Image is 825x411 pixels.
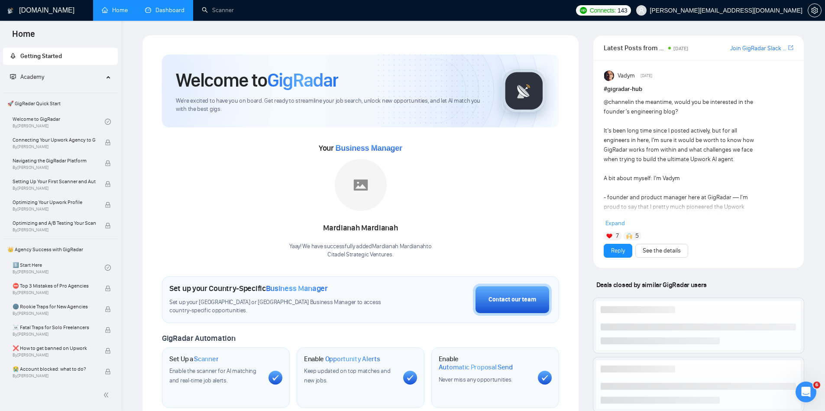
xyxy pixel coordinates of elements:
a: See the details [643,246,681,256]
span: 6 [813,382,820,388]
a: Reply [611,246,625,256]
span: By [PERSON_NAME] [13,353,96,358]
span: lock [105,223,111,229]
span: @channel [604,98,629,106]
span: Academy [20,73,44,81]
span: Never miss any opportunities. [439,376,512,383]
span: lock [105,327,111,333]
span: Opportunity Alerts [325,355,380,363]
span: Navigating the GigRadar Platform [13,156,96,165]
span: lock [105,369,111,375]
div: Contact our team [489,295,536,304]
div: in the meantime, would you be interested in the founder’s engineering blog? It’s been long time s... [604,97,756,345]
button: setting [808,3,822,17]
span: fund-projection-screen [10,74,16,80]
a: searchScanner [202,6,234,14]
span: export [788,44,793,51]
span: 143 [618,6,627,15]
div: Yaay! We have successfully added Mardianah Mardianah to [289,243,431,259]
span: rocket [10,53,16,59]
a: 1️⃣ Start HereBy[PERSON_NAME] [13,258,105,277]
span: Getting Started [20,52,62,60]
a: setting [808,7,822,14]
span: Automatic Proposal Send [439,363,513,372]
button: Contact our team [473,284,552,316]
span: By [PERSON_NAME] [13,186,96,191]
iframe: Intercom live chat [796,382,816,402]
span: Setting Up Your First Scanner and Auto-Bidder [13,177,96,186]
img: Vadym [604,71,615,81]
span: Academy [10,73,44,81]
button: See the details [635,244,688,258]
span: Optimizing and A/B Testing Your Scanner for Better Results [13,219,96,227]
img: logo [7,4,13,18]
div: Mardianah Mardianah [289,221,431,236]
span: We're excited to have you on board. Get ready to streamline your job search, unlock new opportuni... [176,97,488,113]
span: ❌ How to get banned on Upwork [13,344,96,353]
span: By [PERSON_NAME] [13,144,96,149]
span: Business Manager [335,144,402,152]
span: Latest Posts from the GigRadar Community [604,42,666,53]
img: placeholder.png [335,159,387,211]
a: homeHome [102,6,128,14]
h1: Enable [439,355,531,372]
span: By [PERSON_NAME] [13,165,96,170]
span: Business Manager [266,284,328,293]
span: lock [105,306,111,312]
img: ❤️ [606,233,612,239]
img: upwork-logo.png [580,7,587,14]
span: GigRadar [267,68,338,92]
span: lock [105,348,111,354]
span: user [638,7,644,13]
span: 😭 Account blocked: what to do? [13,365,96,373]
a: export [788,44,793,52]
span: Connects: [590,6,616,15]
span: Vadym [618,71,635,81]
span: Enable the scanner for AI matching and real-time job alerts. [169,367,256,384]
span: Keep updated on top matches and new jobs. [304,367,391,384]
span: lock [105,139,111,146]
span: ☠️ Fatal Traps for Solo Freelancers [13,323,96,332]
span: 🚀 GigRadar Quick Start [4,95,117,112]
span: By [PERSON_NAME] [13,373,96,379]
h1: Set Up a [169,355,218,363]
span: ⛔ Top 3 Mistakes of Pro Agencies [13,282,96,290]
span: Your [319,143,402,153]
span: [DATE] [673,45,688,52]
h1: Welcome to [176,68,338,92]
span: lock [105,181,111,187]
span: 5 [635,232,639,240]
img: 🙌 [626,233,632,239]
span: Deals closed by similar GigRadar users [593,277,710,292]
span: Optimizing Your Upwork Profile [13,198,96,207]
h1: Enable [304,355,380,363]
a: dashboardDashboard [145,6,184,14]
span: By [PERSON_NAME] [13,332,96,337]
span: GigRadar Automation [162,333,235,343]
span: lock [105,202,111,208]
span: Home [5,28,42,46]
li: Getting Started [3,48,118,65]
h1: Set up your Country-Specific [169,284,328,293]
span: check-circle [105,265,111,271]
a: Welcome to GigRadarBy[PERSON_NAME] [13,112,105,131]
span: By [PERSON_NAME] [13,227,96,233]
button: Reply [604,244,632,258]
span: Expand [605,220,625,227]
span: 7 [616,232,619,240]
span: lock [105,285,111,291]
span: lock [105,160,111,166]
span: check-circle [105,119,111,125]
p: Citadel Strategic Ventures . [289,251,431,259]
span: 👑 Agency Success with GigRadar [4,241,117,258]
a: Join GigRadar Slack Community [730,44,786,53]
span: setting [808,7,821,14]
span: Connecting Your Upwork Agency to GigRadar [13,136,96,144]
span: Scanner [194,355,218,363]
span: Set up your [GEOGRAPHIC_DATA] or [GEOGRAPHIC_DATA] Business Manager to access country-specific op... [169,298,399,315]
span: By [PERSON_NAME] [13,311,96,316]
span: 🌚 Rookie Traps for New Agencies [13,302,96,311]
span: double-left [103,391,112,399]
span: By [PERSON_NAME] [13,207,96,212]
img: gigradar-logo.png [502,69,546,113]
